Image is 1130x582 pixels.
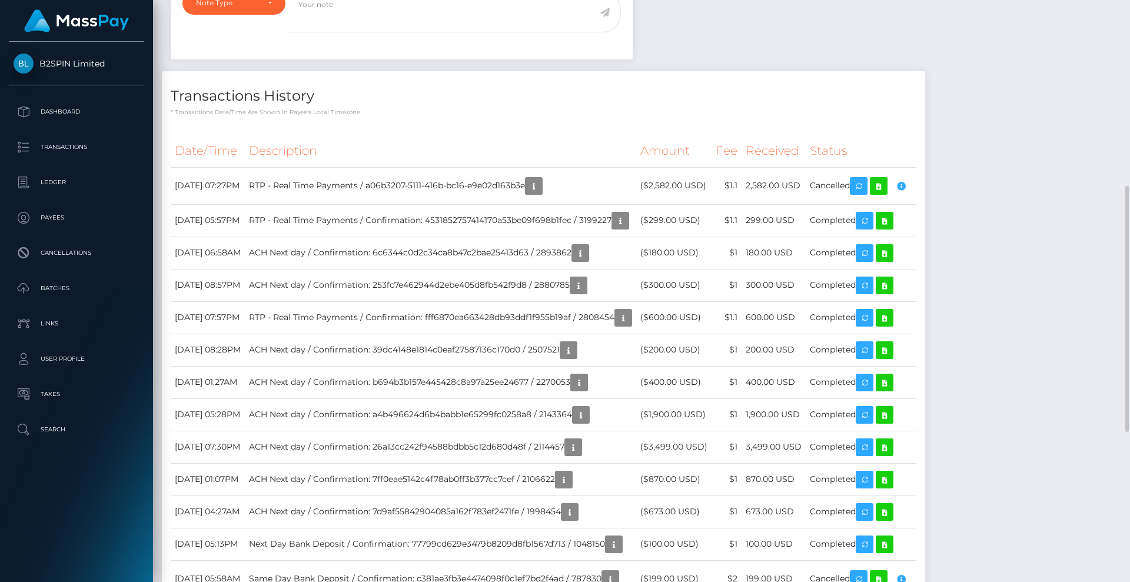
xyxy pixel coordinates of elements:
th: Amount [636,135,712,167]
td: $1 [712,237,742,269]
td: [DATE] 05:13PM [171,528,245,560]
p: Cancellations [14,244,139,262]
td: 180.00 USD [742,237,806,269]
p: Payees [14,209,139,227]
p: Links [14,315,139,332]
td: [DATE] 01:07PM [171,463,245,495]
td: RTP - Real Time Payments / a06b3207-5111-416b-bc16-e9e02d163b3e [245,167,636,204]
td: Completed [806,495,916,528]
td: ($299.00 USD) [636,204,712,237]
td: ACH Next day / Confirmation: 39dc4148e1814c0eaf27587136c170d0 / 2507521 [245,334,636,366]
th: Fee [712,135,742,167]
td: [DATE] 07:30PM [171,431,245,463]
td: $1 [712,398,742,431]
a: Links [9,309,144,338]
td: Completed [806,269,916,301]
img: MassPay Logo [24,9,129,32]
td: $1.1 [712,301,742,334]
a: Ledger [9,168,144,197]
td: Cancelled [806,167,916,204]
a: User Profile [9,344,144,374]
p: Taxes [14,385,139,403]
td: 400.00 USD [742,366,806,398]
td: Completed [806,237,916,269]
td: Completed [806,334,916,366]
td: ACH Next day / Confirmation: b694b3b157e445428c8a97a25ee24677 / 2270053 [245,366,636,398]
a: Payees [9,203,144,232]
td: $1.1 [712,167,742,204]
td: ACH Next day / Confirmation: a4b496624d6b4babb1e65299fc0258a8 / 2143364 [245,398,636,431]
td: ACH Next day / Confirmation: 7d9af55842904085a162f783ef2471fe / 1998454 [245,495,636,528]
td: [DATE] 06:58AM [171,237,245,269]
p: Transactions [14,138,139,156]
td: 1,900.00 USD [742,398,806,431]
p: Search [14,421,139,438]
td: [DATE] 07:27PM [171,167,245,204]
td: 299.00 USD [742,204,806,237]
td: $1 [712,463,742,495]
td: Completed [806,431,916,463]
td: $1 [712,334,742,366]
td: $1 [712,366,742,398]
td: ($870.00 USD) [636,463,712,495]
td: ($3,499.00 USD) [636,431,712,463]
th: Received [742,135,806,167]
a: Dashboard [9,97,144,127]
td: ($600.00 USD) [636,301,712,334]
td: 100.00 USD [742,528,806,560]
td: [DATE] 01:27AM [171,366,245,398]
a: Cancellations [9,238,144,268]
td: Completed [806,463,916,495]
td: ACH Next day / Confirmation: 6c6344c0d2c34ca8b47c2bae25413d63 / 2893862 [245,237,636,269]
img: B2SPIN Limited [14,54,34,74]
a: Search [9,415,144,444]
td: 673.00 USD [742,495,806,528]
td: RTP - Real Time Payments / Confirmation: 4531852757414170a53be09f698b1fec / 3199227 [245,204,636,237]
td: $1 [712,495,742,528]
td: [DATE] 08:28PM [171,334,245,366]
td: ($1,900.00 USD) [636,398,712,431]
span: B2SPIN Limited [9,58,144,69]
td: $1 [712,528,742,560]
a: Batches [9,274,144,303]
td: RTP - Real Time Payments / Confirmation: fff6870ea663428db93ddf1f955b19af / 2808454 [245,301,636,334]
p: Dashboard [14,103,139,121]
td: ($200.00 USD) [636,334,712,366]
td: [DATE] 04:27AM [171,495,245,528]
td: Completed [806,528,916,560]
td: ACH Next day / Confirmation: 26a13cc242f94588bdbb5c12d680d48f / 2114457 [245,431,636,463]
th: Description [245,135,636,167]
td: Next Day Bank Deposit / Confirmation: 77799cd629e3479b8209d8fb1567d713 / 1048150 [245,528,636,560]
a: Transactions [9,132,144,162]
td: $1 [712,269,742,301]
td: [DATE] 07:57PM [171,301,245,334]
td: Completed [806,204,916,237]
td: Completed [806,366,916,398]
p: User Profile [14,350,139,368]
th: Status [806,135,916,167]
td: Completed [806,301,916,334]
td: ACH Next day / Confirmation: 7ff0eae5142c4f78ab0ff3b377cc7cef / 2106622 [245,463,636,495]
a: Taxes [9,380,144,409]
td: 870.00 USD [742,463,806,495]
th: Date/Time [171,135,245,167]
p: Ledger [14,174,139,191]
td: ($400.00 USD) [636,366,712,398]
td: ($180.00 USD) [636,237,712,269]
p: Batches [14,280,139,297]
td: ($673.00 USD) [636,495,712,528]
td: 3,499.00 USD [742,431,806,463]
p: * Transactions date/time are shown in payee's local timezone [171,108,916,117]
td: 200.00 USD [742,334,806,366]
td: Completed [806,398,916,431]
h4: Transactions History [171,86,916,107]
td: ($2,582.00 USD) [636,167,712,204]
td: 600.00 USD [742,301,806,334]
td: ($300.00 USD) [636,269,712,301]
td: $1.1 [712,204,742,237]
td: [DATE] 05:57PM [171,204,245,237]
td: [DATE] 08:57PM [171,269,245,301]
td: ($100.00 USD) [636,528,712,560]
td: 2,582.00 USD [742,167,806,204]
td: [DATE] 05:28PM [171,398,245,431]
